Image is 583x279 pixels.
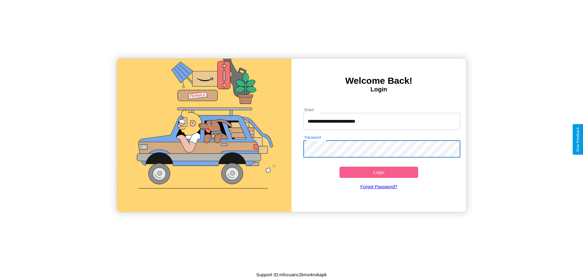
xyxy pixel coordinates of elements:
[291,86,466,93] h4: Login
[576,127,580,152] div: Give Feedback
[291,76,466,86] h3: Welcome Back!
[300,178,458,195] a: Forgot Password?
[117,59,291,212] img: gif
[256,270,327,279] p: Support ID: mfccuanc2kmx4nvkapk
[339,167,418,178] button: Login
[305,135,321,140] label: Password
[305,107,314,112] label: Email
